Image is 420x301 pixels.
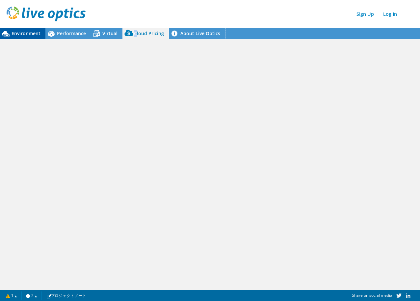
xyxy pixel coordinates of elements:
[352,292,392,298] span: Share on social media
[12,30,40,36] span: Environment
[57,30,86,36] span: Performance
[1,291,22,300] a: 1
[21,291,42,300] a: 2
[353,9,377,19] a: Sign Up
[7,7,86,21] img: live_optics_svg.svg
[102,30,118,36] span: Virtual
[41,291,91,300] a: プロジェクトノート
[380,9,400,19] a: Log In
[169,28,225,39] a: About Live Optics
[134,30,164,36] span: Cloud Pricing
